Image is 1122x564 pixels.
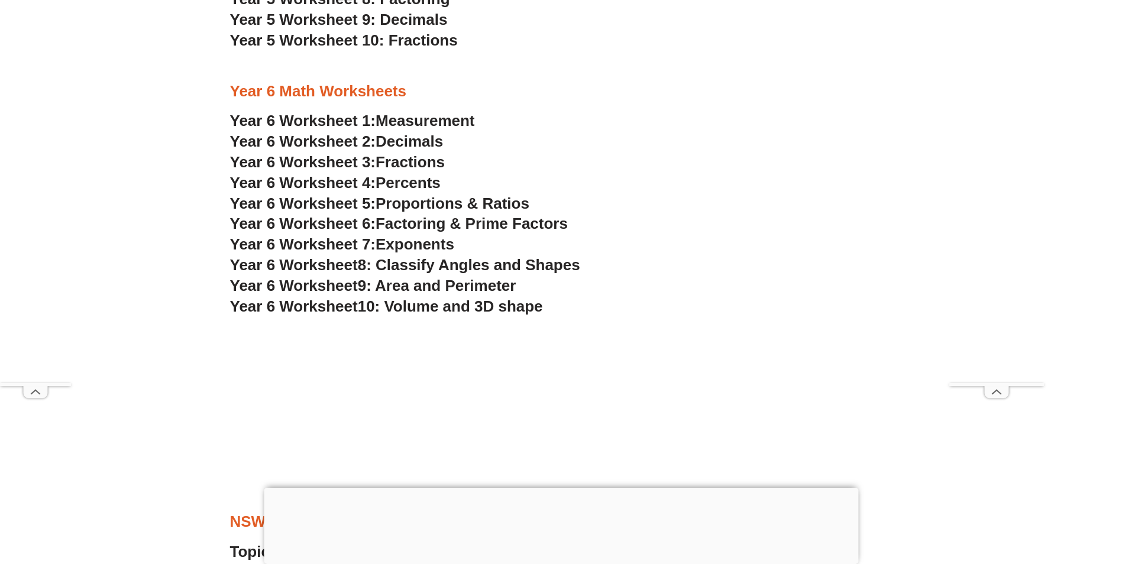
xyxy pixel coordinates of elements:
h3: NSW Selective High Schools Practice Worksheets [230,512,893,532]
a: Year 6 Worksheet 4:Percents [230,174,441,192]
a: Year 5 Worksheet 9: Decimals [230,11,448,28]
span: 10: Volume and 3D shape [358,297,543,315]
iframe: Advertisement [206,328,916,494]
span: Measurement [376,112,475,129]
span: Proportions & Ratios [376,195,529,212]
iframe: Advertisement [949,28,1044,383]
a: Year 6 Worksheet 3:Fractions [230,153,445,171]
span: Year 6 Worksheet 4: [230,174,376,192]
a: Topic 1:Weight Measurement [230,543,442,560]
a: Year 6 Worksheet 7:Exponents [230,235,454,253]
span: Year 6 Worksheet [230,297,358,315]
h3: Year 6 Math Worksheets [230,82,893,102]
span: Year 6 Worksheet [230,277,358,294]
iframe: Chat Widget [925,430,1122,564]
a: Year 6 Worksheet10: Volume and 3D shape [230,297,543,315]
span: 8: Classify Angles and Shapes [358,256,580,274]
span: Year 6 Worksheet 3: [230,153,376,171]
a: Year 6 Worksheet9: Area and Perimeter [230,277,516,294]
span: Topic 1: [230,543,288,560]
span: 9: Area and Perimeter [358,277,516,294]
span: Factoring & Prime Factors [376,215,568,232]
iframe: Advertisement [264,488,858,561]
a: Year 6 Worksheet 5:Proportions & Ratios [230,195,529,212]
span: Exponents [376,235,454,253]
span: Year 6 Worksheet 2: [230,132,376,150]
a: Year 6 Worksheet8: Classify Angles and Shapes [230,256,580,274]
a: Year 6 Worksheet 1:Measurement [230,112,475,129]
span: Year 6 Worksheet 5: [230,195,376,212]
span: Year 6 Worksheet 7: [230,235,376,253]
span: Year 6 Worksheet 1: [230,112,376,129]
span: Decimals [376,132,443,150]
span: Fractions [376,153,445,171]
a: Year 6 Worksheet 2:Decimals [230,132,444,150]
span: Percents [376,174,441,192]
span: Year 6 Worksheet 6: [230,215,376,232]
span: Year 6 Worksheet [230,256,358,274]
a: Year 6 Worksheet 6:Factoring & Prime Factors [230,215,568,232]
a: Year 5 Worksheet 10: Fractions [230,31,458,49]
